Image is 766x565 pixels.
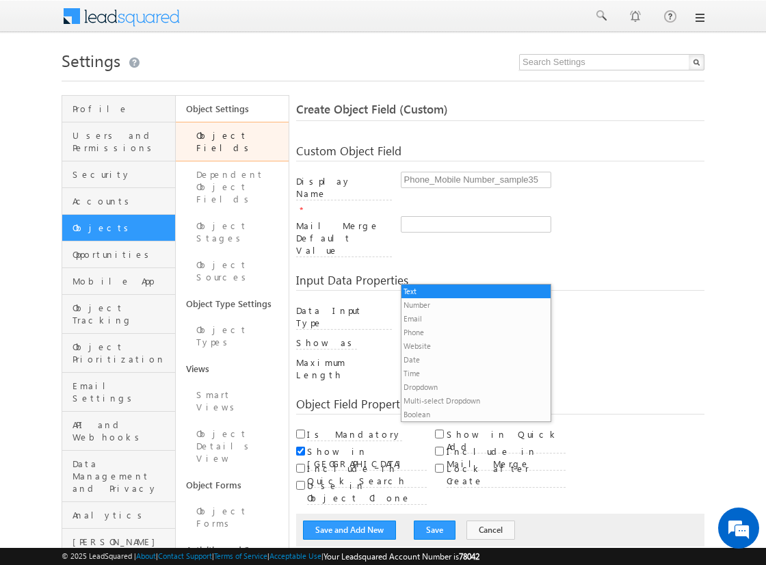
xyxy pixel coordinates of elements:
[466,521,515,540] button: Cancel
[401,339,551,353] li: Website
[296,101,448,117] span: Create Object Field (Custom)
[447,445,566,471] label: Include in Mail Merge
[62,268,175,295] a: Mobile App
[296,304,392,330] label: Data Input Type
[447,458,566,469] a: Include in Mail Merge
[72,168,172,181] span: Security
[62,295,175,334] a: Object Tracking
[447,475,566,486] a: Lock after Create
[519,54,704,70] input: Search Settings
[447,428,566,454] label: Show in Quick Add
[176,356,289,382] a: Views
[307,458,426,469] a: Show in [GEOGRAPHIC_DATA]
[72,419,172,443] span: API and Webhooks
[176,291,289,317] a: Object Type Settings
[401,312,551,326] li: Email
[307,462,426,488] label: Include in Quick Search
[176,213,289,252] a: Object Stages
[62,529,175,555] a: [PERSON_NAME]
[62,502,175,529] a: Analytics
[401,298,551,312] li: Number
[459,551,479,562] span: 78042
[72,129,172,154] span: Users and Permissions
[296,337,357,348] a: Show as
[62,373,175,412] a: Email Settings
[62,412,175,451] a: API and Webhooks
[401,380,551,394] li: Dropdown
[62,122,175,161] a: Users and Permissions
[296,220,392,257] label: Mail Merge Default Value
[296,244,392,256] a: Mail Merge Default Value
[296,356,392,381] label: Maximum Length
[401,326,551,339] li: Phone
[296,337,357,350] label: Show as
[158,551,212,560] a: Contact Support
[307,475,426,486] a: Include in Quick Search
[296,317,392,328] a: Data Input Type
[62,451,175,502] a: Data Management and Privacy
[176,382,289,421] a: Smart Views
[72,509,172,521] span: Analytics
[72,536,172,548] span: [PERSON_NAME]
[72,275,172,287] span: Mobile App
[62,215,175,241] a: Objects
[136,551,156,560] a: About
[401,353,551,367] li: Date
[401,408,551,421] li: Boolean
[62,188,175,215] a: Accounts
[296,187,392,199] a: Display Name
[176,537,289,563] a: Activities and Scores
[447,441,566,452] a: Show in Quick Add
[307,428,402,440] a: Is Mandatory
[414,521,455,540] button: Save
[62,241,175,268] a: Opportunities
[72,195,172,207] span: Accounts
[296,274,704,291] div: Input Data Properties
[176,122,289,161] a: Object Fields
[72,302,172,326] span: Object Tracking
[72,380,172,404] span: Email Settings
[296,398,704,415] div: Object Field Properties
[307,445,426,471] label: Show in [GEOGRAPHIC_DATA]
[269,551,321,560] a: Acceptable Use
[296,145,704,161] div: Custom Object Field
[62,334,175,373] a: Object Prioritization
[447,462,566,488] label: Lock after Create
[72,103,172,115] span: Profile
[307,428,402,441] label: Is Mandatory
[62,550,479,563] span: © 2025 LeadSquared | | | | |
[303,521,396,540] button: Save and Add New
[401,367,551,380] li: Time
[176,498,289,537] a: Object Forms
[296,175,392,200] label: Display Name
[307,479,426,505] label: Use in Object Clone
[72,341,172,365] span: Object Prioritization
[401,394,551,408] li: Multi-select Dropdown
[176,96,289,122] a: Object Settings
[62,96,175,122] a: Profile
[72,458,172,495] span: Data Management and Privacy
[176,161,289,213] a: Dependent Object Fields
[214,551,267,560] a: Terms of Service
[176,317,289,356] a: Object Types
[72,222,172,234] span: Objects
[176,252,289,291] a: Object Sources
[176,472,289,498] a: Object Forms
[176,421,289,472] a: Object Details View
[72,248,172,261] span: Opportunities
[307,492,426,503] a: Use in Object Clone
[401,285,551,298] li: Text
[62,49,120,71] span: Settings
[323,551,479,562] span: Your Leadsquared Account Number is
[62,161,175,188] a: Security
